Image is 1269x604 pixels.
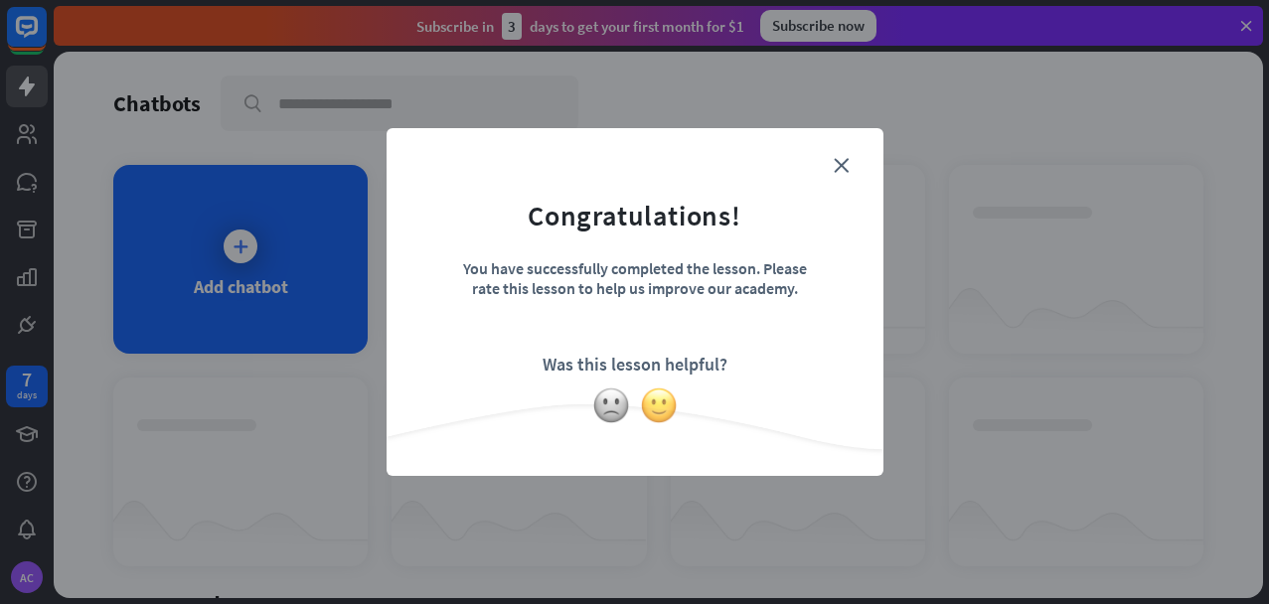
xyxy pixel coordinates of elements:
div: Congratulations! [528,198,741,233]
img: slightly-frowning-face [592,386,630,424]
div: You have successfully completed the lesson. Please rate this lesson to help us improve our academy. [461,258,809,328]
div: Was this lesson helpful? [543,353,727,376]
img: slightly-smiling-face [640,386,678,424]
i: close [834,158,849,173]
